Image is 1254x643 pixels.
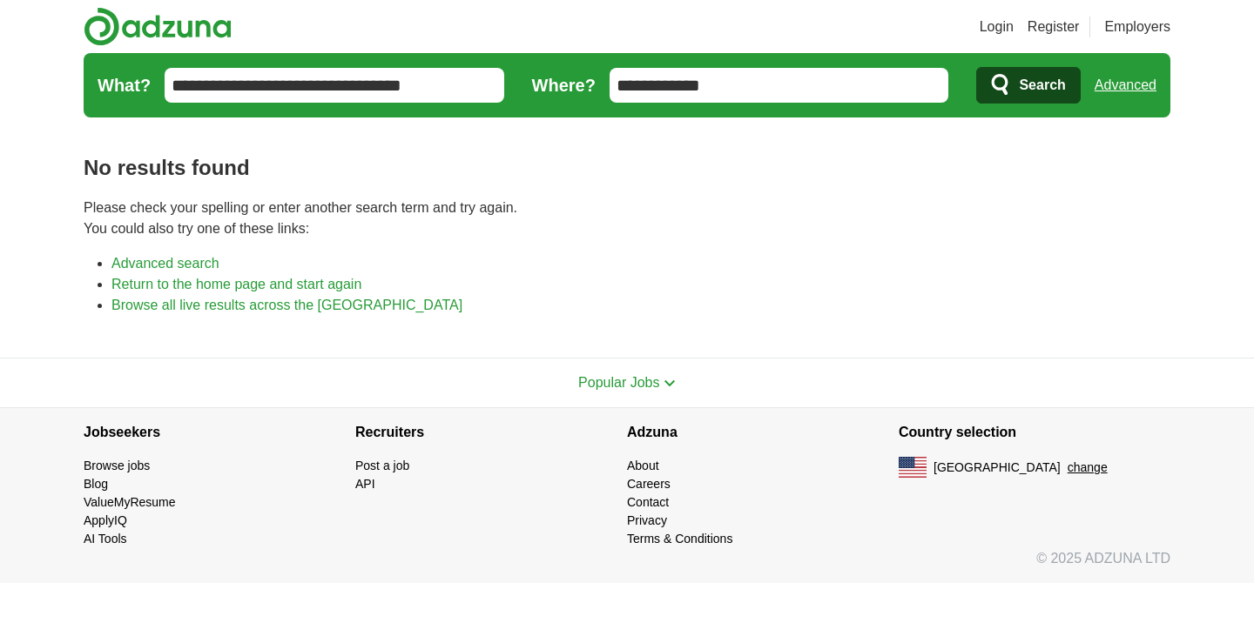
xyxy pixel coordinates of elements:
[1019,68,1065,103] span: Search
[84,477,108,491] a: Blog
[84,198,1170,239] p: Please check your spelling or enter another search term and try again. You could also try one of ...
[111,277,361,291] a: Return to the home page and start again
[84,7,232,46] img: Adzuna logo
[627,459,659,472] a: About
[578,375,659,390] span: Popular Jobs
[899,408,1170,457] h4: Country selection
[98,72,151,98] label: What?
[355,459,409,472] a: Post a job
[627,513,667,527] a: Privacy
[84,495,176,509] a: ValueMyResume
[111,256,219,271] a: Advanced search
[84,459,150,472] a: Browse jobs
[70,548,1184,583] div: © 2025 ADZUNA LTD
[976,67,1080,104] button: Search
[1104,17,1170,37] a: Employers
[1095,68,1156,103] a: Advanced
[355,477,375,491] a: API
[627,495,669,509] a: Contact
[1068,459,1108,477] button: change
[111,298,462,312] a: Browse all live results across the [GEOGRAPHIC_DATA]
[980,17,1014,37] a: Login
[627,532,732,546] a: Terms & Conditions
[627,477,671,491] a: Careers
[84,513,127,527] a: ApplyIQ
[84,532,127,546] a: AI Tools
[664,379,676,387] img: toggle icon
[934,459,1061,477] span: [GEOGRAPHIC_DATA]
[532,72,596,98] label: Where?
[1028,17,1080,37] a: Register
[899,457,927,478] img: US flag
[84,152,1170,184] h1: No results found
